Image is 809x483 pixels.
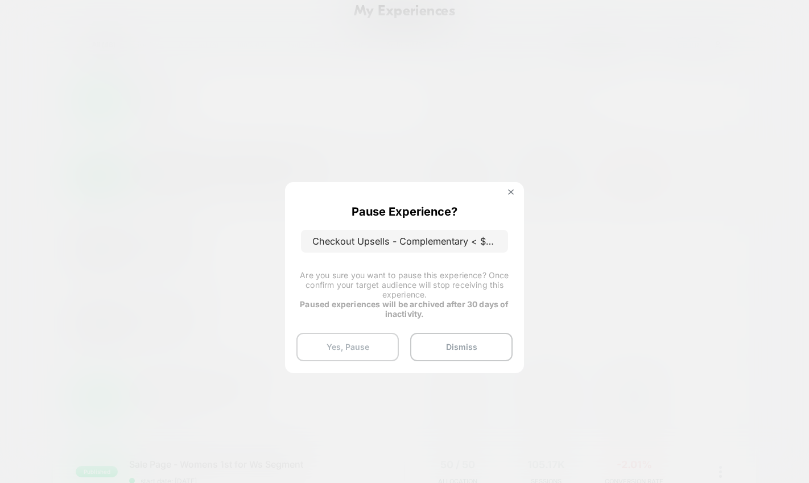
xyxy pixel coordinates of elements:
[301,230,508,253] p: Checkout Upsells - Complementary < $100
[296,333,399,361] button: Yes, Pause
[300,299,509,319] strong: Paused experiences will be archived after 30 days of inactivity.
[352,205,457,218] p: Pause Experience?
[410,333,513,361] button: Dismiss
[508,189,514,195] img: close
[300,270,509,299] span: Are you sure you want to pause this experience? Once confirm your target audience will stop recei...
